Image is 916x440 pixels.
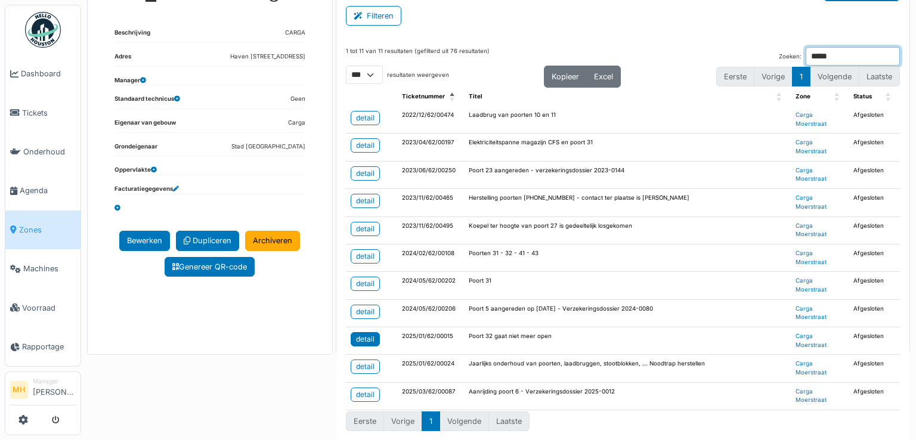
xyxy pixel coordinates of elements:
td: Afgesloten [849,327,900,355]
span: Zone: Activate to sort [834,88,841,106]
td: Poort 32 gaat niet meer open [464,327,791,355]
span: Onderhoud [23,146,76,157]
td: Afgesloten [849,161,900,188]
a: Zones [5,210,81,249]
a: detail [351,166,380,181]
a: detail [351,277,380,291]
dt: Adres [114,52,131,66]
a: Carga Moerstraat [796,194,827,210]
span: Zones [19,224,76,236]
div: detail [356,306,375,317]
span: Dashboard [21,68,76,79]
td: 2025/03/62/00087 [397,382,464,410]
button: 1 [422,411,440,431]
button: Excel [586,66,621,88]
a: detail [351,249,380,264]
span: Rapportage [22,341,76,352]
a: detail [351,194,380,208]
span: Status: Activate to sort [886,88,893,106]
dd: Stad [GEOGRAPHIC_DATA] [231,142,305,151]
label: Zoeken: [779,52,801,61]
span: Status [853,93,872,100]
td: Poort 5 aangereden op [DATE] - Verzekeringsdossier 2024-0080 [464,299,791,327]
img: Badge_color-CXgf-gQk.svg [25,12,61,48]
td: 2025/01/62/00024 [397,355,464,382]
td: Jaarlijks onderhoud van poorten, laadbruggen, stootblokken, ... Noodtrap herstellen [464,355,791,382]
a: Machines [5,249,81,288]
span: Kopieer [552,72,579,81]
span: Excel [594,72,613,81]
div: detail [356,334,375,345]
a: Genereer QR-code [165,257,255,277]
a: Archiveren [245,231,300,250]
span: Tickets [22,107,76,119]
a: Bewerken [119,231,170,250]
span: Ticketnummer: Activate to invert sorting [450,88,457,106]
td: Afgesloten [849,299,900,327]
div: detail [356,278,375,289]
div: detail [356,140,375,151]
td: 2024/05/62/00202 [397,272,464,299]
div: detail [356,224,375,234]
a: Carga Moerstraat [796,305,827,321]
a: Carga Moerstraat [796,360,827,376]
td: 2023/06/62/00250 [397,161,464,188]
span: Voorraad [22,302,76,314]
td: Poort 23 aangereden - verzekeringsdossier 2023-0144 [464,161,791,188]
div: detail [356,389,375,400]
nav: pagination [716,67,900,86]
span: Zone [796,93,810,100]
td: 2022/12/62/00474 [397,106,464,134]
td: Elektriciteitspanne magazijn CFS en poort 31 [464,134,791,161]
dt: Standaard technicus [114,95,180,109]
nav: pagination [346,411,530,431]
div: detail [356,113,375,123]
dd: Geen [290,95,305,104]
button: 1 [792,67,810,86]
li: MH [10,381,28,399]
td: Poort 31 [464,272,791,299]
td: Afgesloten [849,134,900,161]
a: Carga Moerstraat [796,111,827,127]
td: Aanrijding poort 6 - Verzekeringsdossier 2025-0012 [464,382,791,410]
td: Afgesloten [849,355,900,382]
td: 2024/05/62/00206 [397,299,464,327]
td: Afgesloten [849,244,900,271]
td: 2023/11/62/00465 [397,189,464,216]
a: Onderhoud [5,132,81,171]
span: Machines [23,263,76,274]
a: Rapportage [5,327,81,366]
a: detail [351,111,380,125]
dt: Oppervlakte [114,166,157,175]
td: 2025/01/62/00015 [397,327,464,355]
td: Afgesloten [849,272,900,299]
div: detail [356,196,375,206]
a: detail [351,222,380,236]
a: Carga Moerstraat [796,222,827,238]
span: Titel: Activate to sort [776,88,784,106]
dt: Facturatiegegevens [114,185,179,194]
div: detail [356,168,375,179]
a: Voorraad [5,288,81,327]
span: Ticketnummer [402,93,445,100]
div: detail [356,361,375,372]
dd: CARGA [285,29,305,38]
li: [PERSON_NAME] [33,377,76,402]
a: Dashboard [5,54,81,93]
a: detail [351,138,380,153]
dt: Manager [114,76,146,85]
dt: Eigenaar van gebouw [114,119,176,132]
td: Laadbrug van poorten 10 en 11 [464,106,791,134]
td: Afgesloten [849,106,900,134]
button: Kopieer [544,66,587,88]
td: Afgesloten [849,216,900,244]
td: Afgesloten [849,189,900,216]
td: Afgesloten [849,382,900,410]
a: detail [351,388,380,402]
dt: Grondeigenaar [114,142,157,156]
div: 1 tot 11 van 11 resultaten (gefilterd uit 76 resultaten) [346,47,490,66]
a: Carga Moerstraat [796,333,827,348]
span: Agenda [20,185,76,196]
span: Titel [469,93,482,100]
a: Carga Moerstraat [796,167,827,182]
